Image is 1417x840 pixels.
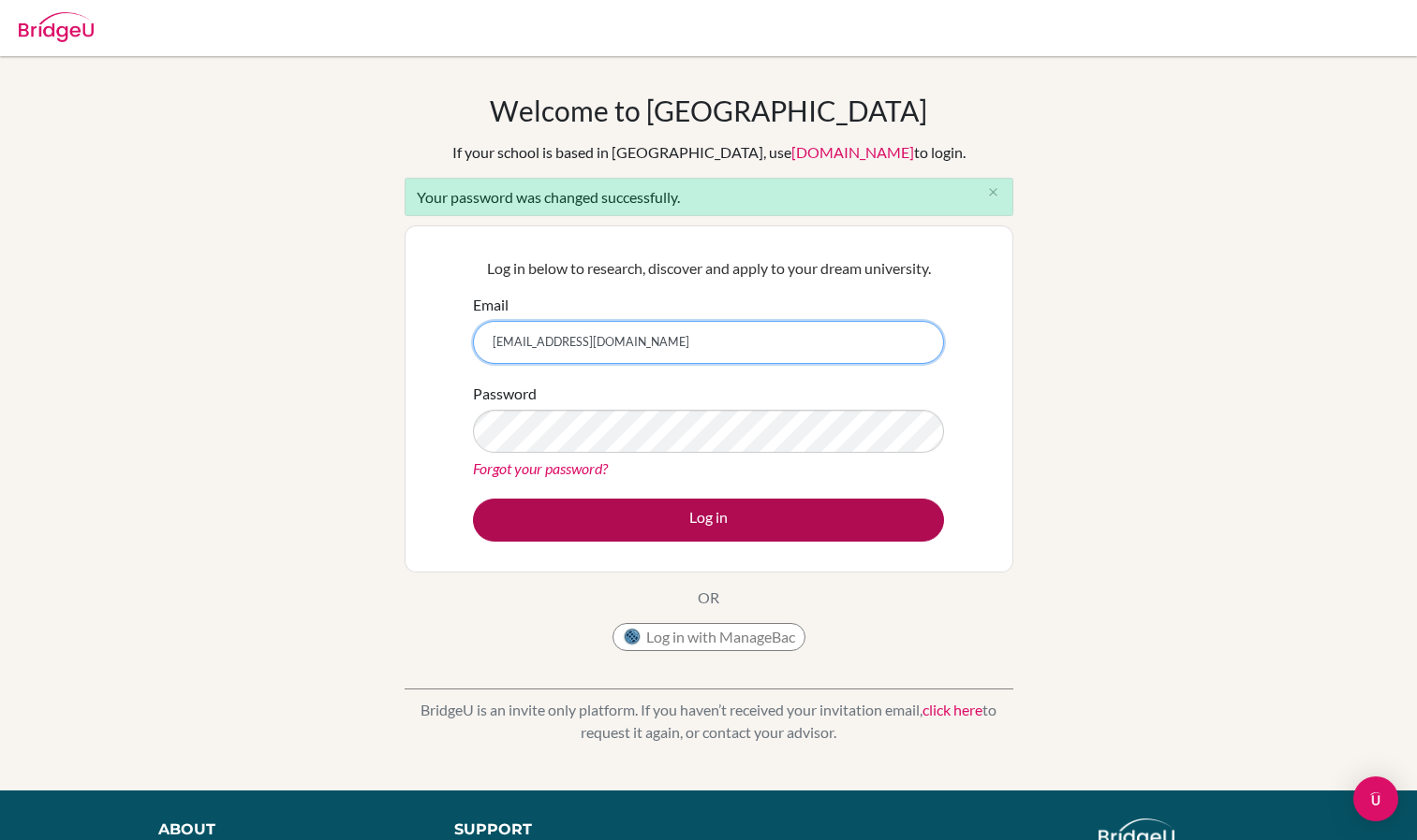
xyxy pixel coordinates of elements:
[490,94,927,127] h1: Welcome to [GEOGRAPHIC_DATA]
[473,383,537,405] label: Password
[613,623,805,651] button: Log in with ManageBac
[986,185,1000,199] i: close
[19,12,94,42] img: Bridge-U
[473,459,608,477] a: Forgot your password?
[405,699,1013,744] p: BridgeU is an invite only platform. If you haven’t received your invitation email, to request it ...
[473,294,509,316] label: Email
[473,257,944,280] p: Log in below to research, discover and apply to your dream university.
[1353,776,1398,821] div: Open Intercom Messenger
[791,143,914,161] a: [DOMAIN_NAME]
[975,179,1012,207] button: Close
[405,178,1013,216] div: Your password was changed successfully.
[923,701,982,718] a: click here
[698,587,719,609] p: OR
[452,141,966,164] div: If your school is based in [GEOGRAPHIC_DATA], use to login.
[473,499,944,542] button: Log in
